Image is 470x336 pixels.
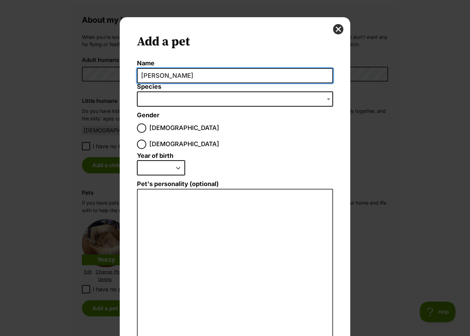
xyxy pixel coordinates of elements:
label: Pet's personality (optional) [137,181,333,188]
label: Species [137,83,333,90]
label: Name [137,60,333,67]
button: close [333,24,343,34]
span: [DEMOGRAPHIC_DATA] [149,140,219,149]
span: [DEMOGRAPHIC_DATA] [149,123,219,133]
label: Year of birth [137,152,173,160]
label: Gender [137,112,159,119]
h2: Add a pet [137,34,333,50]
